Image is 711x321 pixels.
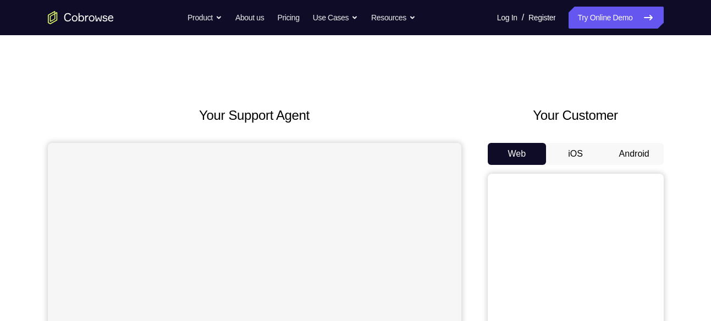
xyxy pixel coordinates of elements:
[48,11,114,24] a: Go to the home page
[188,7,222,29] button: Product
[569,7,663,29] a: Try Online Demo
[235,7,264,29] a: About us
[313,7,358,29] button: Use Cases
[605,143,664,165] button: Android
[488,143,547,165] button: Web
[522,11,524,24] span: /
[277,7,299,29] a: Pricing
[528,7,555,29] a: Register
[371,7,416,29] button: Resources
[546,143,605,165] button: iOS
[48,106,461,125] h2: Your Support Agent
[497,7,517,29] a: Log In
[488,106,664,125] h2: Your Customer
